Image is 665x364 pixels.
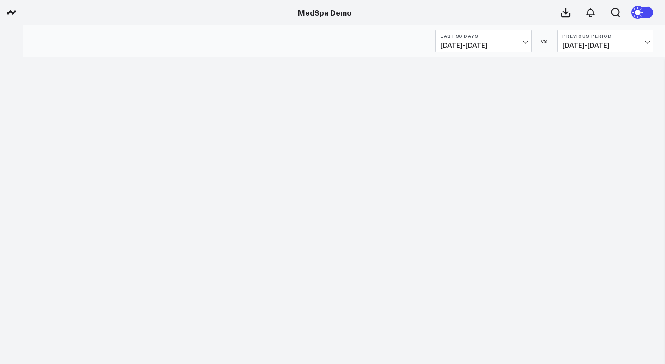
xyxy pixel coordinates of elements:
[435,30,532,52] button: Last 30 Days[DATE]-[DATE]
[536,38,553,44] div: VS
[562,33,648,39] b: Previous Period
[441,33,526,39] b: Last 30 Days
[441,42,526,49] span: [DATE] - [DATE]
[557,30,653,52] button: Previous Period[DATE]-[DATE]
[298,7,351,18] a: MedSpa Demo
[562,42,648,49] span: [DATE] - [DATE]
